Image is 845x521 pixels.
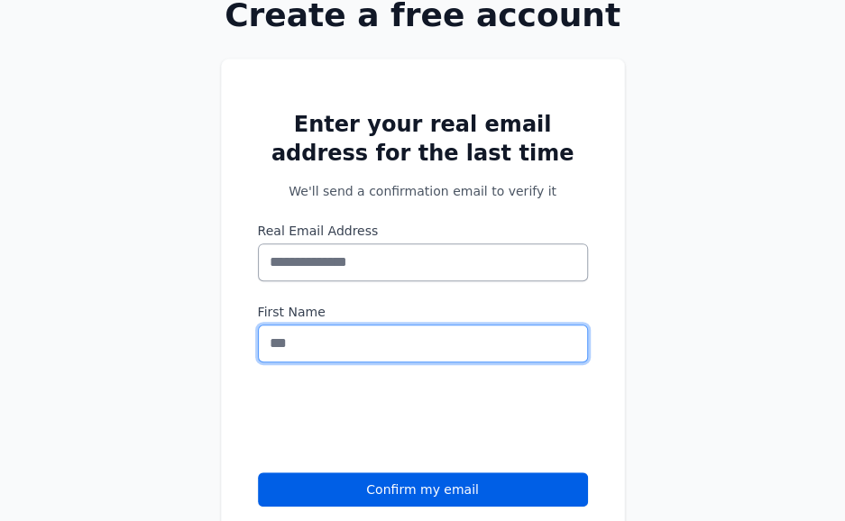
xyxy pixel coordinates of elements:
label: First Name [258,303,588,321]
h2: Enter your real email address for the last time [258,110,588,168]
label: Real Email Address [258,222,588,240]
button: Confirm my email [258,472,588,507]
h1: Create a free account [163,1,683,30]
p: We'll send a confirmation email to verify it [258,182,588,200]
iframe: reCAPTCHA [258,384,532,454]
